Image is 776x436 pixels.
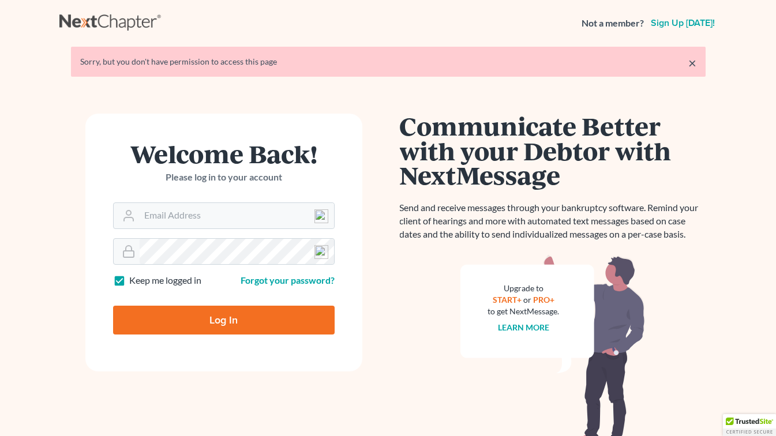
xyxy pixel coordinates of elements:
img: npw-badge-icon-locked.svg [314,209,328,223]
div: Upgrade to [488,283,560,294]
label: Keep me logged in [129,274,201,287]
h1: Communicate Better with your Debtor with NextMessage [400,114,706,187]
input: Log In [113,306,335,334]
div: to get NextMessage. [488,306,560,317]
p: Please log in to your account [113,171,335,184]
a: Sign up [DATE]! [648,18,717,28]
a: × [688,56,696,70]
input: Email Address [140,203,334,228]
div: Sorry, but you don't have permission to access this page [80,56,696,67]
p: Send and receive messages through your bankruptcy software. Remind your client of hearings and mo... [400,201,706,241]
a: Forgot your password? [241,275,335,285]
strong: Not a member? [582,17,644,30]
a: Learn more [498,322,549,332]
span: or [523,295,531,305]
a: PRO+ [533,295,554,305]
h1: Welcome Back! [113,141,335,166]
img: npw-badge-icon-locked.svg [314,245,328,259]
div: TrustedSite Certified [723,414,776,436]
a: START+ [493,295,522,305]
